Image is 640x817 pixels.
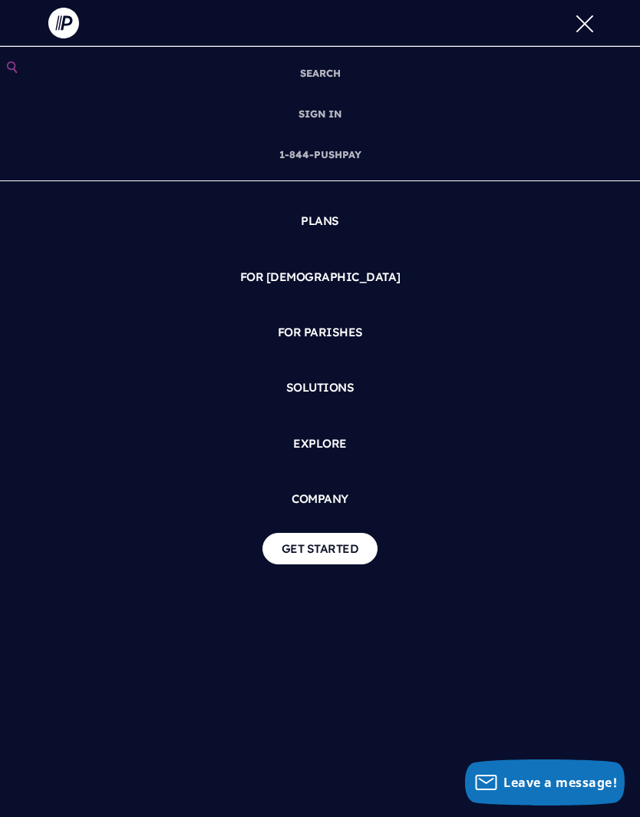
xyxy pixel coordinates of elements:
[465,759,625,805] button: Leave a message!
[273,134,368,175] a: 1-844-PUSHPAY
[12,478,628,521] a: COMPANY
[262,533,378,564] a: GET STARTED
[503,774,617,791] span: Leave a message!
[12,311,628,354] a: FOR PARISHES
[292,94,348,134] a: SIGN IN
[12,366,628,409] a: SOLUTIONS
[12,422,628,465] a: EXPLORE
[294,53,347,94] a: SEARCH
[12,256,628,299] a: FOR [DEMOGRAPHIC_DATA]
[12,200,628,243] a: PLANS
